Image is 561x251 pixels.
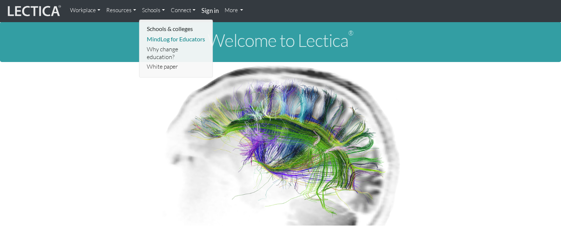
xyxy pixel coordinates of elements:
a: Resources [103,3,139,18]
a: Why change education? [145,44,208,62]
a: Workplace [67,3,103,18]
a: Connect [168,3,198,18]
a: MindLog for Educators [145,34,208,44]
li: Schools & colleges [145,23,208,35]
a: Schools [139,3,168,18]
a: More [222,3,246,18]
img: lecticalive [6,4,61,18]
strong: Sign in [201,7,219,14]
a: White paper [145,62,208,72]
a: Sign in [198,3,222,19]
